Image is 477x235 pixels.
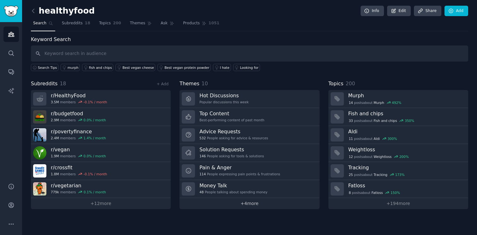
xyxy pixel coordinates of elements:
[199,128,268,135] h3: Advice Requests
[180,198,319,209] a: +4more
[361,6,384,16] a: Info
[199,182,267,189] h3: Money Talk
[33,182,46,196] img: vegetarian
[348,146,464,153] h3: Weightloss
[328,180,468,198] a: Fatloss8postsaboutFatloss150%
[115,64,155,71] a: Best vegan cheese
[199,190,267,194] div: People talking about spending money
[31,80,58,88] span: Subreddits
[31,144,171,162] a: r/vegan1.9Mmembers0.0% / month
[113,21,121,26] span: 200
[374,118,397,123] span: Fish and chips
[349,172,353,177] span: 25
[199,154,206,158] span: 146
[387,136,397,141] div: 300 %
[348,172,405,178] div: post s about
[345,81,355,87] span: 200
[31,45,468,62] input: Keyword search in audience
[31,180,171,198] a: r/vegetarian779kmembers0.1% / month
[372,190,383,195] span: Fatloss
[51,100,59,104] span: 3.5M
[51,190,59,194] span: 779k
[348,128,464,135] h3: Aldi
[348,182,464,189] h3: Fatloss
[209,21,219,26] span: 1051
[51,154,106,158] div: members
[414,6,441,16] a: Share
[31,126,171,144] a: r/povertyfinance2.4Mmembers1.4% / month
[31,6,95,16] h2: healthyfood
[199,118,264,122] div: Best-performing content of past month
[51,182,106,189] h3: r/ vegetarian
[84,100,107,104] div: -0.1 % / month
[61,64,80,71] a: murph
[84,154,106,158] div: 0.0 % / month
[328,108,468,126] a: Fish and chips33postsaboutFish and chips350%
[348,118,415,124] div: post s about
[199,154,264,158] div: People asking for tools & solutions
[51,136,59,140] span: 2.4M
[164,65,209,70] div: Best vegan protein powder
[348,190,401,196] div: post s about
[68,65,79,70] div: murph
[99,21,111,26] span: Topics
[31,198,171,209] a: +12more
[199,136,268,140] div: People asking for advice & resources
[180,90,319,108] a: Hot DiscussionsPopular discussions this week
[156,82,168,86] a: + Add
[374,154,392,159] span: Weightloss
[328,80,344,88] span: Topics
[62,21,83,26] span: Subreddits
[4,6,18,17] img: GummySearch logo
[328,126,468,144] a: Aldi11postsaboutAldi300%
[33,128,46,142] img: povertyfinance
[349,154,353,159] span: 12
[199,172,206,176] span: 114
[213,64,231,71] a: I hate
[128,18,154,31] a: Themes
[328,162,468,180] a: Tracking25postsaboutTracking173%
[348,136,398,142] div: post s about
[348,164,464,171] h3: Tracking
[31,36,71,42] label: Keyword Search
[161,21,168,26] span: Ask
[33,110,46,124] img: budgetfood
[405,118,414,123] div: 350 %
[158,18,176,31] a: Ask
[157,64,211,71] a: Best vegan protein powder
[180,144,319,162] a: Solution Requests146People asking for tools & solutions
[130,21,145,26] span: Themes
[199,172,280,176] div: People expressing pain points & frustrations
[51,172,59,176] span: 1.8M
[38,65,57,70] span: Search Tips
[202,81,208,87] span: 10
[328,90,468,108] a: Murph14postsaboutMurph492%
[199,164,280,171] h3: Pain & Anger
[51,136,106,140] div: members
[51,118,59,122] span: 2.9M
[199,110,264,117] h3: Top Content
[328,144,468,162] a: Weightloss12postsaboutWeightloss200%
[180,162,319,180] a: Pain & Anger114People expressing pain points & frustrations
[199,92,249,99] h3: Hot Discussions
[51,92,107,99] h3: r/ HealthyFood
[391,190,400,195] div: 150 %
[180,180,319,198] a: Money Talk48People talking about spending money
[60,18,92,31] a: Subreddits18
[51,110,106,117] h3: r/ budgetfood
[348,100,402,105] div: post s about
[84,118,106,122] div: 0.0 % / month
[348,92,464,99] h3: Murph
[328,198,468,209] a: +194more
[84,172,107,176] div: -0.1 % / month
[348,154,409,160] div: post s about
[84,190,106,194] div: 0.1 % / month
[51,164,107,171] h3: r/ crossfit
[349,100,353,105] span: 14
[387,6,411,16] a: Edit
[51,146,106,153] h3: r/ vegan
[180,108,319,126] a: Top ContentBest-performing content of past month
[199,100,249,104] div: Popular discussions this week
[181,18,221,31] a: Products1051
[85,21,90,26] span: 18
